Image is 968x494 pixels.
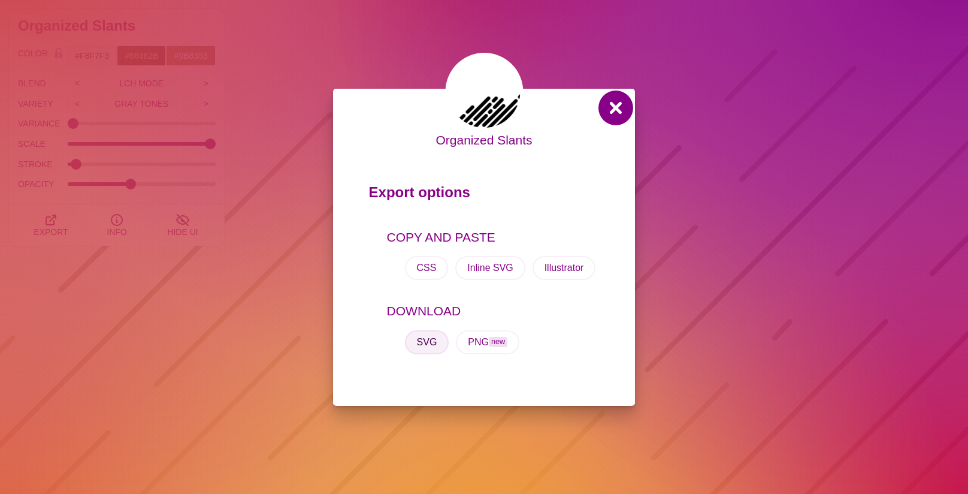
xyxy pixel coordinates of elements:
[405,330,449,354] button: SVG
[369,179,600,212] p: Export options
[533,256,596,280] button: Illustrator
[387,228,600,247] p: COPY AND PASTE
[456,330,519,354] button: PNGnew
[387,302,600,321] p: DOWNLOAD
[405,256,449,280] button: CSS
[435,131,532,150] p: Organized Slants
[489,337,507,347] span: new
[455,256,525,280] button: Inline SVG
[445,53,523,131] img: a group of rounded lines at 45 degree angle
